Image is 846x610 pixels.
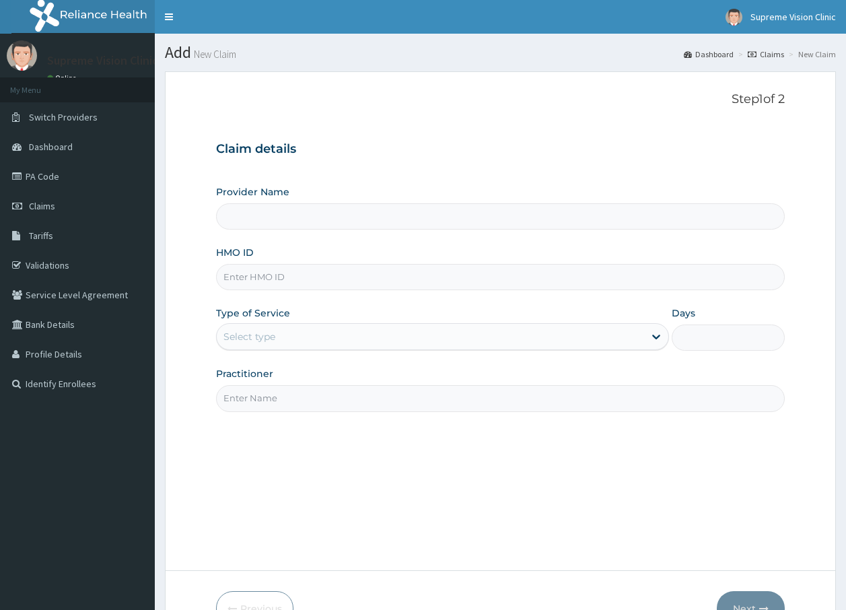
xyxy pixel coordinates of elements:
label: Days [672,306,695,320]
label: HMO ID [216,246,254,259]
span: Tariffs [29,230,53,242]
a: Dashboard [684,48,734,60]
label: Practitioner [216,367,273,380]
p: Supreme Vision Clinic [47,55,158,67]
h3: Claim details [216,142,785,157]
p: Step 1 of 2 [216,92,785,107]
li: New Claim [785,48,836,60]
span: Supreme Vision Clinic [750,11,836,23]
label: Type of Service [216,306,290,320]
img: User Image [7,40,37,71]
small: New Claim [191,49,236,59]
label: Provider Name [216,185,289,199]
span: Dashboard [29,141,73,153]
input: Enter HMO ID [216,264,785,290]
span: Claims [29,200,55,212]
div: Select type [223,330,275,343]
span: Switch Providers [29,111,98,123]
h1: Add [165,44,836,61]
a: Claims [748,48,784,60]
input: Enter Name [216,385,785,411]
a: Online [47,73,79,83]
img: User Image [726,9,742,26]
